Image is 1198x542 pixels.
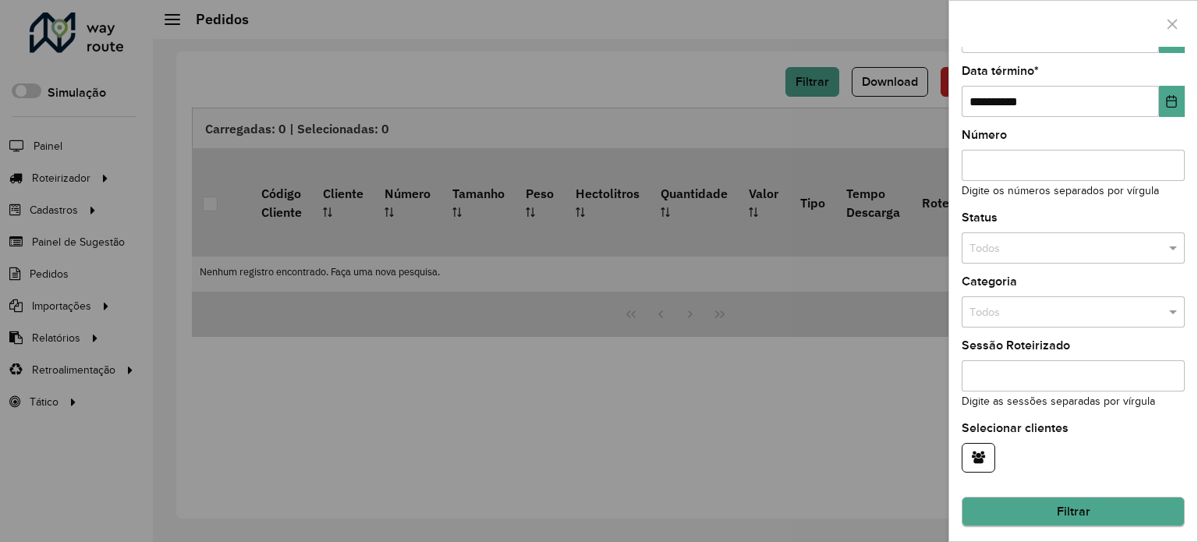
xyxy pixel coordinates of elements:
button: Filtrar [962,497,1185,526]
label: Status [962,208,998,227]
small: Digite os números separados por vírgula [962,185,1159,197]
label: Selecionar clientes [962,419,1069,437]
label: Sessão Roteirizado [962,336,1070,355]
label: Número [962,126,1007,144]
label: Categoria [962,272,1017,291]
label: Data término [962,62,1039,80]
small: Digite as sessões separadas por vírgula [962,395,1155,407]
button: Choose Date [1159,86,1185,117]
